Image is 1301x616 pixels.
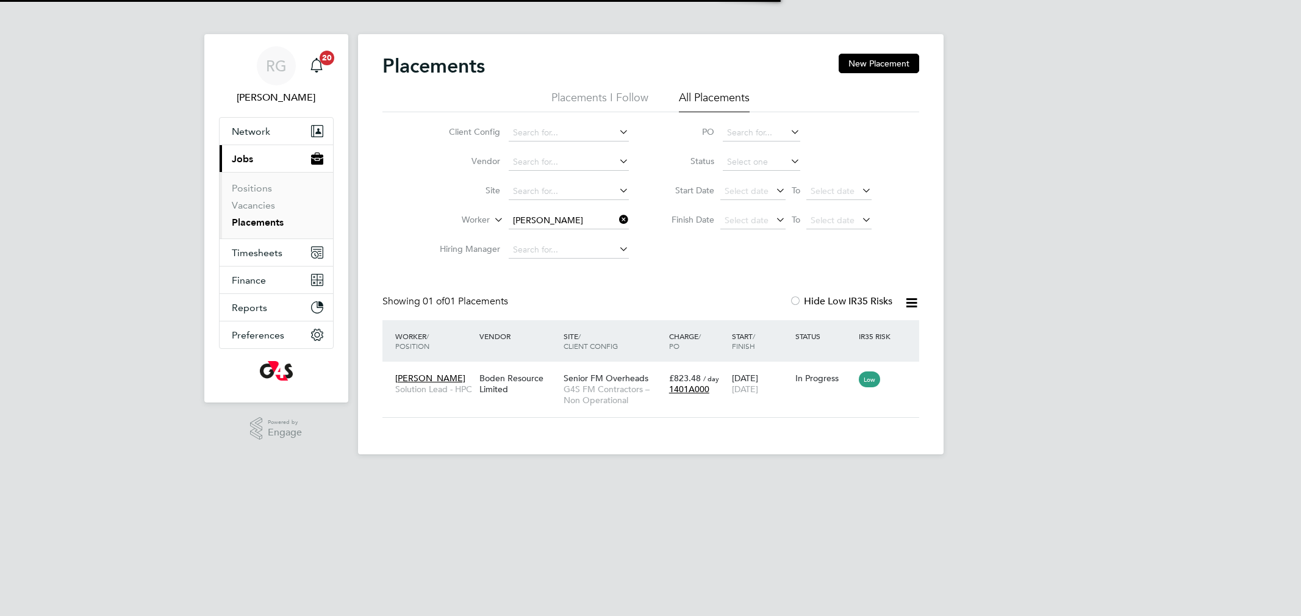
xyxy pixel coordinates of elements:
div: IR35 Risk [856,325,898,347]
span: Powered by [268,417,302,428]
input: Search for... [509,242,629,259]
span: / day [703,374,719,383]
button: New Placement [839,54,919,73]
li: All Placements [679,90,750,112]
div: [DATE] [729,367,792,401]
div: Start [729,325,792,357]
img: g4s-logo-retina.png [260,361,293,381]
label: Client Config [430,126,500,137]
span: Select date [725,215,769,226]
h2: Placements [382,54,485,78]
button: Reports [220,294,333,321]
label: Start Date [659,185,714,196]
span: Select date [725,185,769,196]
label: Finish Date [659,214,714,225]
label: Hide Low IR35 Risks [789,295,892,307]
label: Worker [420,214,490,226]
button: Finance [220,267,333,293]
span: Preferences [232,329,284,341]
div: In Progress [795,373,853,384]
div: Jobs [220,172,333,238]
span: Low [859,371,880,387]
span: / Client Config [564,331,618,351]
input: Search for... [723,124,800,141]
label: PO [659,126,714,137]
span: Solution Lead - HPC [395,384,473,395]
span: 1401A000 [669,384,709,395]
input: Search for... [509,212,629,229]
a: Placements [232,217,284,228]
button: Timesheets [220,239,333,266]
nav: Main navigation [204,34,348,403]
div: Showing [382,295,511,308]
span: RG [266,58,287,74]
span: £823.48 [669,373,701,384]
input: Search for... [509,124,629,141]
label: Status [659,156,714,167]
label: Site [430,185,500,196]
span: Select date [811,185,855,196]
span: Reports [232,302,267,313]
input: Search for... [509,154,629,171]
span: To [788,212,804,227]
div: Charge [666,325,729,357]
span: [PERSON_NAME] [395,373,465,384]
button: Jobs [220,145,333,172]
input: Select one [723,154,800,171]
button: Network [220,118,333,145]
div: Boden Resource Limited [476,367,561,401]
span: Senior FM Overheads [564,373,648,384]
a: Vacancies [232,199,275,211]
a: Positions [232,182,272,194]
input: Search for... [509,183,629,200]
span: Finance [232,274,266,286]
span: Jobs [232,153,253,165]
label: Hiring Manager [430,243,500,254]
span: Network [232,126,270,137]
li: Placements I Follow [551,90,648,112]
span: / Finish [732,331,755,351]
span: Rachel Graham [219,90,334,105]
span: / PO [669,331,701,351]
div: Site [561,325,666,357]
span: 01 Placements [423,295,508,307]
span: 01 of [423,295,445,307]
a: 20 [304,46,329,85]
a: Powered byEngage [250,417,302,440]
div: Vendor [476,325,561,347]
a: [PERSON_NAME]Solution Lead - HPCBoden Resource LimitedSenior FM OverheadsG4S FM Contractors – Non... [392,366,919,376]
span: / Position [395,331,429,351]
label: Vendor [430,156,500,167]
span: To [788,182,804,198]
a: RG[PERSON_NAME] [219,46,334,105]
a: Go to home page [219,361,334,381]
button: Preferences [220,321,333,348]
span: Engage [268,428,302,438]
span: 20 [320,51,334,65]
span: Timesheets [232,247,282,259]
div: Worker [392,325,476,357]
span: Select date [811,215,855,226]
div: Status [792,325,856,347]
span: [DATE] [732,384,758,395]
span: G4S FM Contractors – Non Operational [564,384,663,406]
